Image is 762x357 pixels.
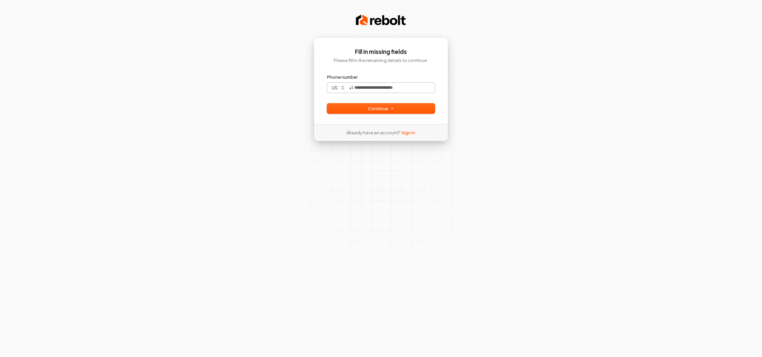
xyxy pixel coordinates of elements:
[327,48,435,56] h1: Fill in missing fields
[327,103,435,114] button: Continue
[327,74,358,80] label: Phone number
[327,83,348,93] button: us
[368,105,394,112] span: Continue
[356,13,406,27] img: Rebolt Logo
[327,57,435,63] p: Please fill in the remaining details to continue.
[347,130,400,136] span: Already have an account?
[402,130,415,136] a: Sign in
